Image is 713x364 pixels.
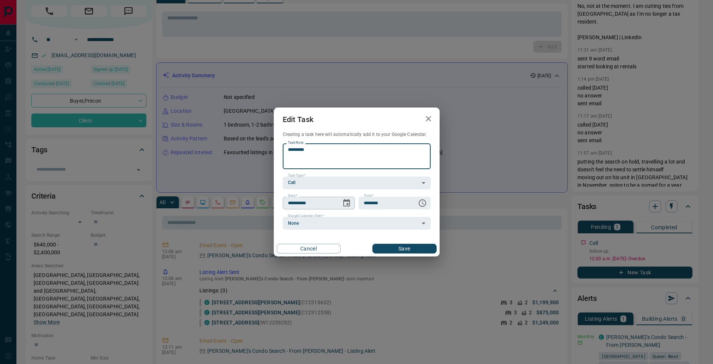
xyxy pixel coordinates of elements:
p: Creating a task here will automatically add it to your Google Calendar. [283,131,431,138]
button: Save [372,244,436,253]
label: Google Calendar Alert [288,214,324,218]
h2: Edit Task [274,108,322,131]
label: Time [364,193,373,198]
div: Call [283,177,431,189]
button: Cancel [277,244,341,253]
label: Task Type [288,173,306,178]
label: Date [288,193,297,198]
label: Task Note [288,140,303,145]
button: Choose date, selected date is Aug 19, 2025 [339,196,354,211]
div: None [283,217,431,230]
button: Choose time, selected time is 12:00 AM [415,196,430,211]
